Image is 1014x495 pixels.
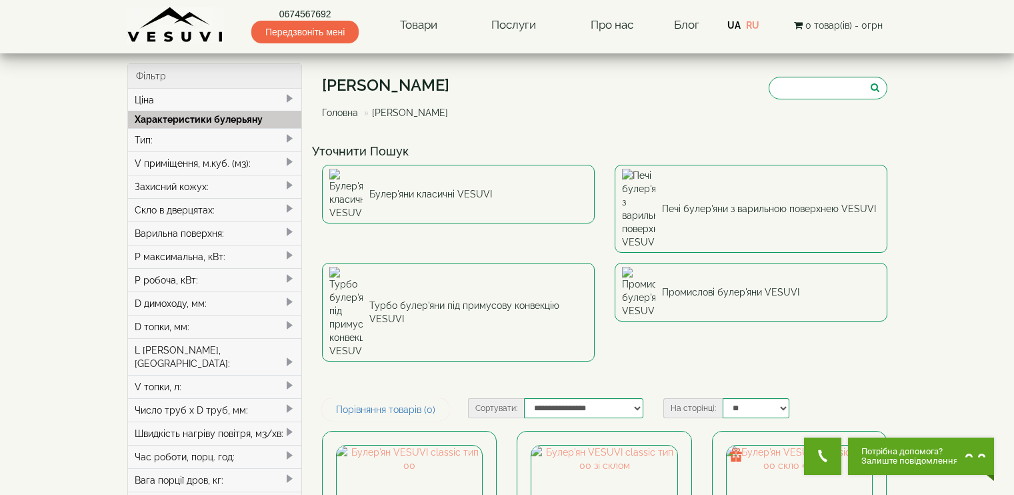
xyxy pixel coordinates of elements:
button: 0 товар(ів) - 0грн [790,18,887,33]
div: P максимальна, кВт: [128,245,302,268]
a: Печі булер'яни з варильною поверхнею VESUVI Печі булер'яни з варильною поверхнею VESUVI [615,165,887,253]
div: Фільтр [128,64,302,89]
div: Число труб x D труб, мм: [128,398,302,422]
div: Характеристики булерьяну [128,111,302,128]
a: Послуги [478,10,549,41]
a: UA [727,20,741,31]
div: Тип: [128,128,302,151]
a: 0674567692 [251,7,359,21]
img: Турбо булер'яни під примусову конвекцію VESUVI [329,267,363,358]
a: Булер'яни класичні VESUVI Булер'яни класичні VESUVI [322,165,595,223]
button: Chat button [848,438,994,475]
h4: Уточнити Пошук [312,145,897,158]
span: Потрібна допомога? [861,447,958,456]
div: Швидкість нагріву повітря, м3/хв: [128,422,302,445]
div: D димоходу, мм: [128,292,302,315]
div: Ціна [128,89,302,111]
li: [PERSON_NAME] [361,106,448,119]
div: V приміщення, м.куб. (м3): [128,151,302,175]
div: Варильна поверхня: [128,221,302,245]
div: Захисний кожух: [128,175,302,198]
button: Get Call button [804,438,841,475]
img: Завод VESUVI [127,7,224,43]
label: Сортувати: [468,398,524,418]
a: Про нас [577,10,647,41]
img: Промислові булер'яни VESUVI [622,267,655,318]
div: Час роботи, порц. год: [128,445,302,468]
a: Порівняння товарів (0) [322,398,449,421]
a: Промислові булер'яни VESUVI Промислові булер'яни VESUVI [615,263,887,322]
div: V топки, л: [128,375,302,398]
span: 0 товар(ів) - 0грн [805,20,883,31]
div: L [PERSON_NAME], [GEOGRAPHIC_DATA]: [128,338,302,375]
img: Булер'яни класичні VESUVI [329,169,363,219]
a: Головна [322,107,358,118]
label: На сторінці: [663,398,723,418]
img: Печі булер'яни з варильною поверхнею VESUVI [622,169,655,249]
span: Передзвоніть мені [251,21,359,43]
a: Турбо булер'яни під примусову конвекцію VESUVI Турбо булер'яни під примусову конвекцію VESUVI [322,263,595,362]
a: Товари [387,10,451,41]
img: gift [729,448,743,462]
div: Вага порції дров, кг: [128,468,302,492]
span: Залиште повідомлення [861,456,958,466]
a: RU [746,20,759,31]
a: Блог [674,18,699,31]
div: Скло в дверцятах: [128,198,302,221]
div: P робоча, кВт: [128,268,302,292]
h1: [PERSON_NAME] [322,77,458,94]
div: D топки, мм: [128,315,302,338]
